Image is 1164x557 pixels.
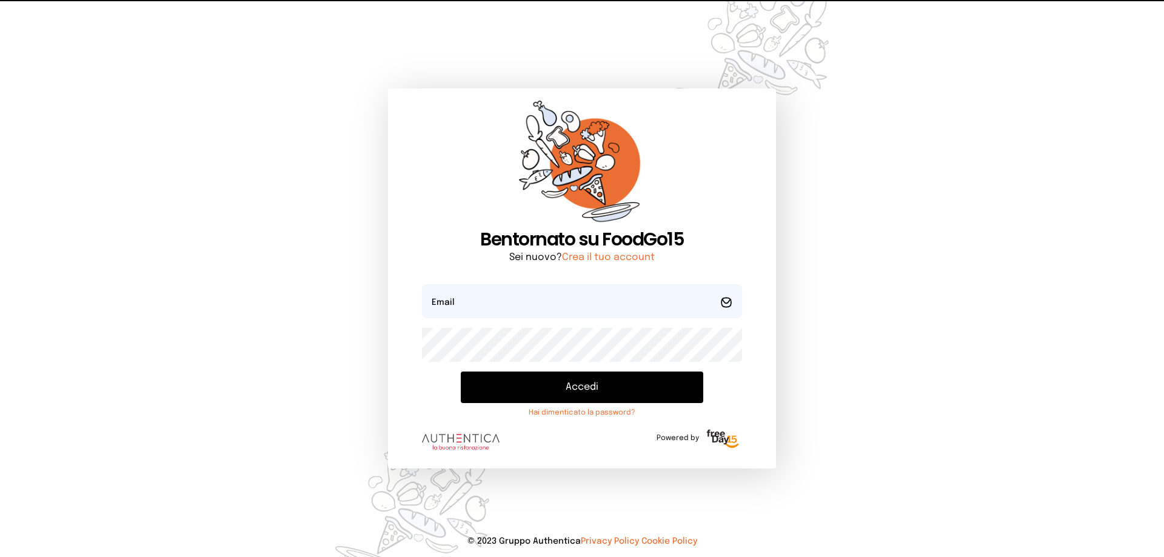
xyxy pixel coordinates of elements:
p: Sei nuovo? [422,250,742,265]
p: © 2023 Gruppo Authentica [19,535,1145,547]
a: Crea il tuo account [562,252,655,262]
a: Cookie Policy [641,537,697,545]
img: logo-freeday.3e08031.png [704,427,742,452]
a: Privacy Policy [581,537,639,545]
span: Powered by [657,433,699,443]
a: Hai dimenticato la password? [461,408,703,418]
img: logo.8f33a47.png [422,434,500,450]
h1: Bentornato su FoodGo15 [422,228,742,250]
button: Accedi [461,372,703,403]
img: sticker-orange.65babaf.png [519,101,645,228]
